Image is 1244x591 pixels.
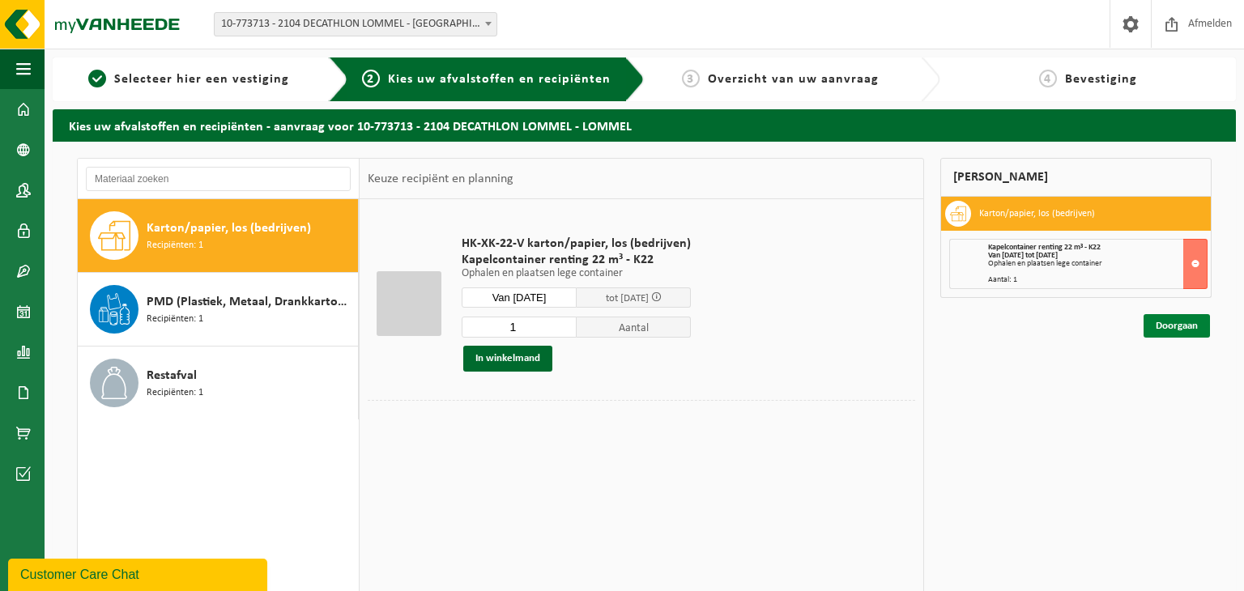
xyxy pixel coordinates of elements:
span: PMD (Plastiek, Metaal, Drankkartons) (bedrijven) [147,292,354,312]
span: Recipiënten: 1 [147,312,203,327]
a: 1Selecteer hier een vestiging [61,70,316,89]
button: PMD (Plastiek, Metaal, Drankkartons) (bedrijven) Recipiënten: 1 [78,273,359,347]
iframe: chat widget [8,555,271,591]
span: Overzicht van uw aanvraag [708,73,879,86]
div: Aantal: 1 [988,276,1207,284]
button: Karton/papier, los (bedrijven) Recipiënten: 1 [78,199,359,273]
span: Recipiënten: 1 [147,238,203,253]
span: Kapelcontainer renting 22 m³ - K22 [462,252,691,268]
span: Selecteer hier een vestiging [114,73,289,86]
span: Kies uw afvalstoffen en recipiënten [388,73,611,86]
span: tot [DATE] [606,293,649,304]
input: Selecteer datum [462,287,577,308]
span: Bevestiging [1065,73,1137,86]
span: 1 [88,70,106,87]
span: 2 [362,70,380,87]
div: Ophalen en plaatsen lege container [988,260,1207,268]
span: Aantal [577,317,692,338]
h3: Karton/papier, los (bedrijven) [979,201,1095,227]
span: Recipiënten: 1 [147,385,203,401]
strong: Van [DATE] tot [DATE] [988,251,1058,260]
span: HK-XK-22-V karton/papier, los (bedrijven) [462,236,691,252]
p: Ophalen en plaatsen lege container [462,268,691,279]
div: Keuze recipiënt en planning [360,159,522,199]
span: Kapelcontainer renting 22 m³ - K22 [988,243,1101,252]
span: 3 [682,70,700,87]
button: Restafval Recipiënten: 1 [78,347,359,419]
span: Karton/papier, los (bedrijven) [147,219,311,238]
button: In winkelmand [463,346,552,372]
div: [PERSON_NAME] [940,158,1212,197]
a: Doorgaan [1144,314,1210,338]
span: 10-773713 - 2104 DECATHLON LOMMEL - LOMMEL [214,12,497,36]
h2: Kies uw afvalstoffen en recipiënten - aanvraag voor 10-773713 - 2104 DECATHLON LOMMEL - LOMMEL [53,109,1236,141]
span: Restafval [147,366,197,385]
span: 10-773713 - 2104 DECATHLON LOMMEL - LOMMEL [215,13,496,36]
span: 4 [1039,70,1057,87]
input: Materiaal zoeken [86,167,351,191]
